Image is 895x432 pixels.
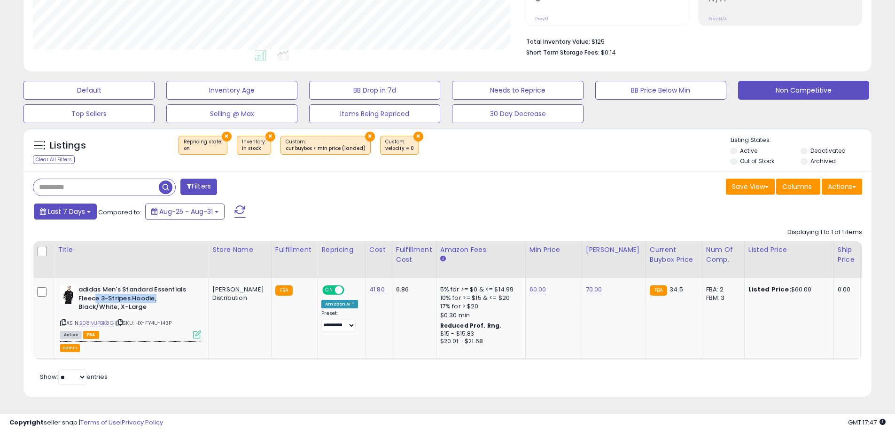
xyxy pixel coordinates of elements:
[526,48,599,56] b: Short Term Storage Fees:
[740,157,774,165] label: Out of Stock
[23,104,155,123] button: Top Sellers
[180,179,217,195] button: Filters
[529,245,578,255] div: Min Price
[50,139,86,152] h5: Listings
[706,285,737,294] div: FBA: 2
[309,104,440,123] button: Items Being Repriced
[159,207,213,216] span: Aug-25 - Aug-31
[275,285,293,296] small: FBA
[535,16,548,22] small: Prev: 0
[212,285,264,302] div: [PERSON_NAME] Distribution
[275,245,313,255] div: Fulfillment
[413,132,423,141] button: ×
[529,285,546,294] a: 60.00
[145,204,225,220] button: Aug-25 - Aug-31
[586,245,642,255] div: [PERSON_NAME]
[212,245,267,255] div: Store Name
[586,285,602,294] a: 70.00
[440,255,446,263] small: Amazon Fees.
[838,285,853,294] div: 0.00
[369,285,385,294] a: 41.80
[166,81,297,100] button: Inventory Age
[526,38,590,46] b: Total Inventory Value:
[242,145,266,152] div: in stock
[40,372,108,381] span: Show: entries
[365,132,375,141] button: ×
[748,285,826,294] div: $60.00
[23,81,155,100] button: Default
[265,132,275,141] button: ×
[385,138,414,152] span: Custom:
[286,138,366,152] span: Custom:
[48,207,85,216] span: Last 7 Days
[650,285,667,296] small: FBA
[776,179,820,195] button: Columns
[34,204,97,220] button: Last 7 Days
[396,245,432,265] div: Fulfillment Cost
[726,179,775,195] button: Save View
[440,285,518,294] div: 5% for >= $0 & <= $14.99
[222,132,232,141] button: ×
[838,245,856,265] div: Ship Price
[782,182,812,191] span: Columns
[33,155,75,164] div: Clear All Filters
[122,418,163,427] a: Privacy Policy
[452,104,583,123] button: 30 Day Decrease
[78,285,193,314] b: adidas Men's Standard Essentials Fleece 3-Stripes Hoodie, Black/White, X-Large
[452,81,583,100] button: Needs to Reprice
[9,418,163,427] div: seller snap | |
[396,285,429,294] div: 6.86
[60,285,201,338] div: ASIN:
[184,145,222,152] div: on
[184,138,222,152] span: Repricing state :
[9,418,44,427] strong: Copyright
[60,331,82,339] span: All listings currently available for purchase on Amazon
[601,48,616,57] span: $0.14
[115,319,171,327] span: | SKU: HX-FY4U-I43P
[669,285,683,294] span: 34.5
[848,418,886,427] span: 2025-09-8 17:47 GMT
[60,285,76,304] img: 31lt1aTehVL._SL40_.jpg
[787,228,862,237] div: Displaying 1 to 1 of 1 items
[166,104,297,123] button: Selling @ Max
[385,145,414,152] div: velocity = 0
[526,35,855,47] li: $125
[98,208,141,217] span: Compared to:
[440,245,521,255] div: Amazon Fees
[58,245,204,255] div: Title
[369,245,388,255] div: Cost
[440,330,518,338] div: $15 - $15.83
[440,294,518,302] div: 10% for >= $15 & <= $20
[706,294,737,302] div: FBM: 3
[83,331,99,339] span: FBA
[440,322,502,330] b: Reduced Prof. Rng.
[321,245,361,255] div: Repricing
[650,245,698,265] div: Current Buybox Price
[440,311,518,320] div: $0.30 min
[708,16,727,22] small: Prev: N/A
[810,157,836,165] label: Archived
[740,147,757,155] label: Active
[731,136,872,145] p: Listing States:
[60,344,80,352] button: admin
[321,300,358,308] div: Amazon AI *
[440,302,518,311] div: 17% for > $20
[748,245,830,255] div: Listed Price
[440,338,518,346] div: $20.01 - $21.68
[309,81,440,100] button: BB Drop in 7d
[810,147,846,155] label: Deactivated
[242,138,266,152] span: Inventory :
[706,245,740,265] div: Num of Comp.
[748,285,791,294] b: Listed Price:
[79,319,114,327] a: B08MJPBK8G
[286,145,366,152] div: cur buybox < min price (landed)
[738,81,869,100] button: Non Competitive
[323,286,335,294] span: ON
[343,286,358,294] span: OFF
[80,418,120,427] a: Terms of Use
[595,81,726,100] button: BB Price Below Min
[321,310,358,331] div: Preset:
[822,179,862,195] button: Actions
